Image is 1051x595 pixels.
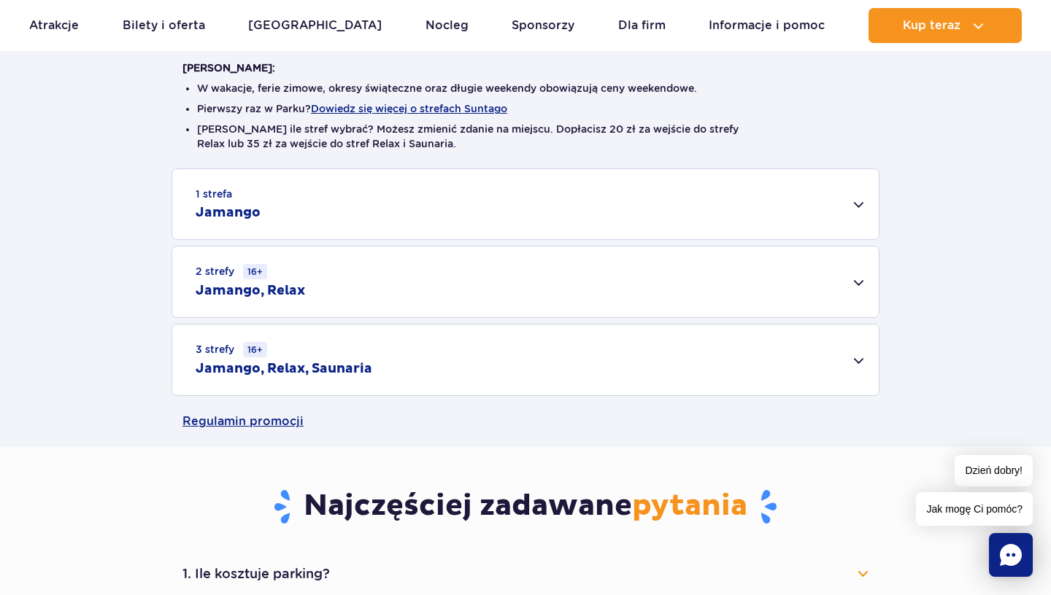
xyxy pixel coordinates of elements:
a: Informacje i pomoc [709,8,825,43]
small: 2 strefy [196,264,267,279]
a: Regulamin promocji [182,396,869,447]
li: Pierwszy raz w Parku? [197,101,854,116]
small: 1 strefa [196,187,232,201]
span: Kup teraz [903,19,960,32]
div: Chat [989,533,1033,577]
h2: Jamango [196,204,261,222]
span: Jak mogę Ci pomóc? [916,492,1033,526]
h2: Jamango, Relax, Saunaria [196,360,372,378]
a: Sponsorzy [512,8,574,43]
a: Nocleg [426,8,469,43]
small: 16+ [243,342,267,357]
span: pytania [632,488,747,524]
li: [PERSON_NAME] ile stref wybrać? Możesz zmienić zdanie na miejscu. Dopłacisz 20 zł za wejście do s... [197,122,854,151]
span: Dzień dobry! [955,455,1033,486]
strong: [PERSON_NAME]: [182,62,275,74]
li: W wakacje, ferie zimowe, okresy świąteczne oraz długie weekendy obowiązują ceny weekendowe. [197,81,854,96]
button: Kup teraz [869,8,1022,43]
a: [GEOGRAPHIC_DATA] [248,8,382,43]
h2: Jamango, Relax [196,282,305,300]
a: Bilety i oferta [123,8,205,43]
button: 1. Ile kosztuje parking? [182,558,869,590]
small: 3 strefy [196,342,267,357]
h3: Najczęściej zadawane [182,488,869,526]
small: 16+ [243,264,267,279]
a: Dla firm [618,8,666,43]
button: Dowiedz się więcej o strefach Suntago [311,103,507,114]
a: Atrakcje [29,8,79,43]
